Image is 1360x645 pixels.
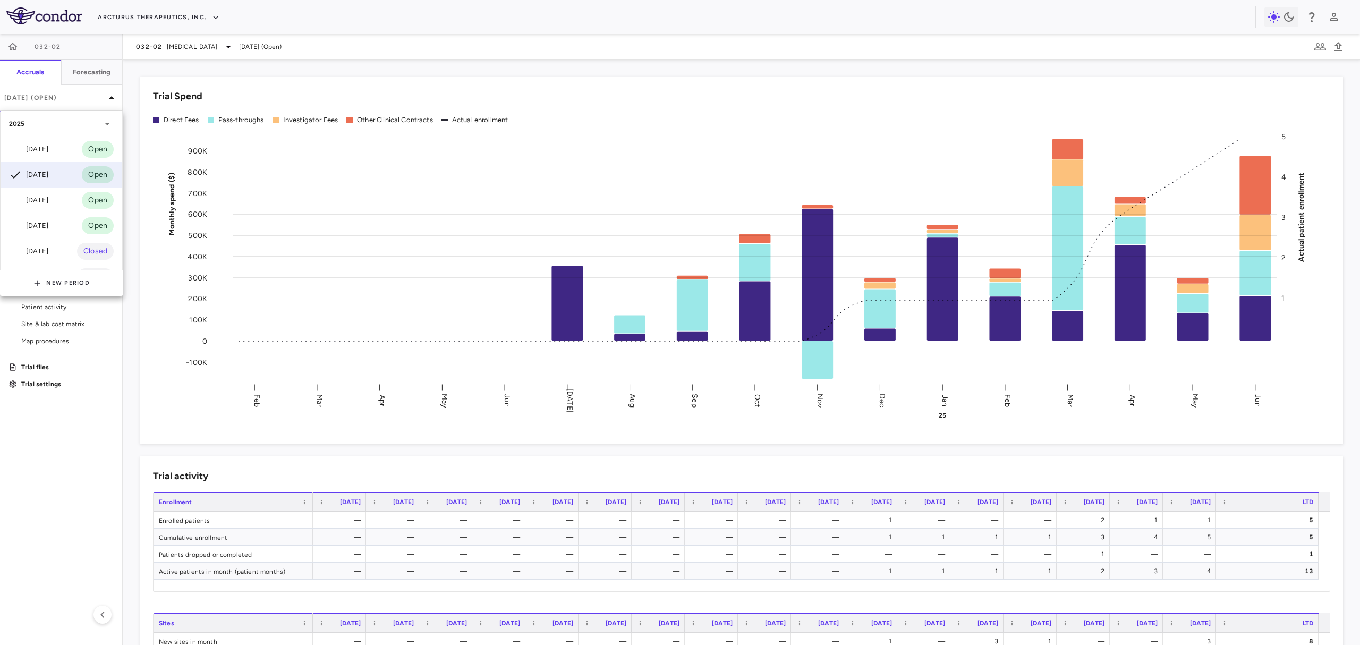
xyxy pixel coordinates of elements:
[82,143,114,155] span: Open
[9,168,48,181] div: [DATE]
[9,219,48,232] div: [DATE]
[1,111,122,137] div: 2025
[9,194,48,207] div: [DATE]
[77,245,114,257] span: Closed
[33,275,90,292] button: New Period
[9,119,25,129] p: 2025
[82,169,114,181] span: Open
[82,194,114,206] span: Open
[82,220,114,232] span: Open
[9,143,48,156] div: [DATE]
[9,245,48,258] div: [DATE]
